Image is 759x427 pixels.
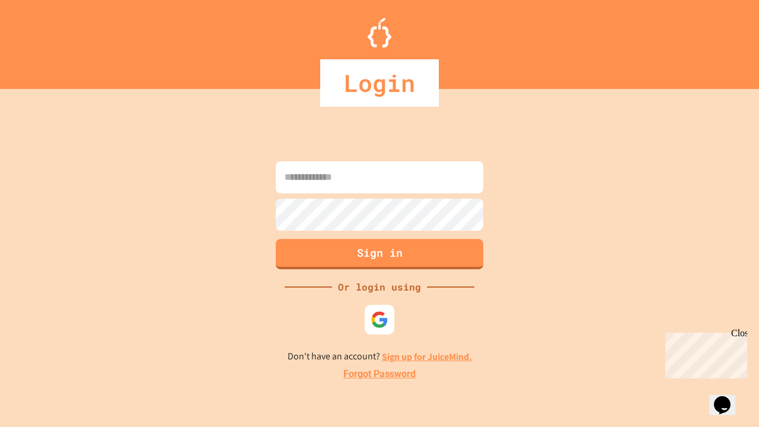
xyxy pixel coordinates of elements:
button: Sign in [276,239,483,269]
p: Don't have an account? [288,349,472,364]
div: Or login using [332,280,427,294]
a: Sign up for JuiceMind. [382,350,472,363]
iframe: chat widget [709,380,747,415]
iframe: chat widget [661,328,747,378]
div: Login [320,59,439,107]
img: Logo.svg [368,18,391,47]
div: Chat with us now!Close [5,5,82,75]
img: google-icon.svg [371,311,388,329]
a: Forgot Password [343,367,416,381]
